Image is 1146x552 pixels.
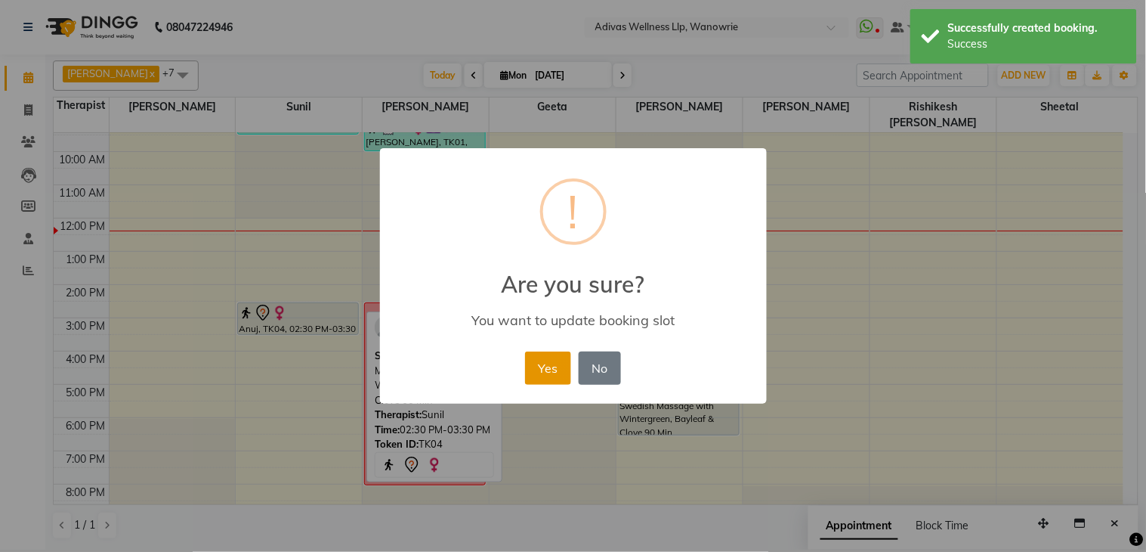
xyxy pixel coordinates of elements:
[948,36,1126,52] div: Success
[579,352,621,385] button: No
[401,312,744,329] div: You want to update booking slot
[948,20,1126,36] div: Successfully created booking.
[568,181,579,242] div: !
[525,352,571,385] button: Yes
[380,253,767,298] h2: Are you sure?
